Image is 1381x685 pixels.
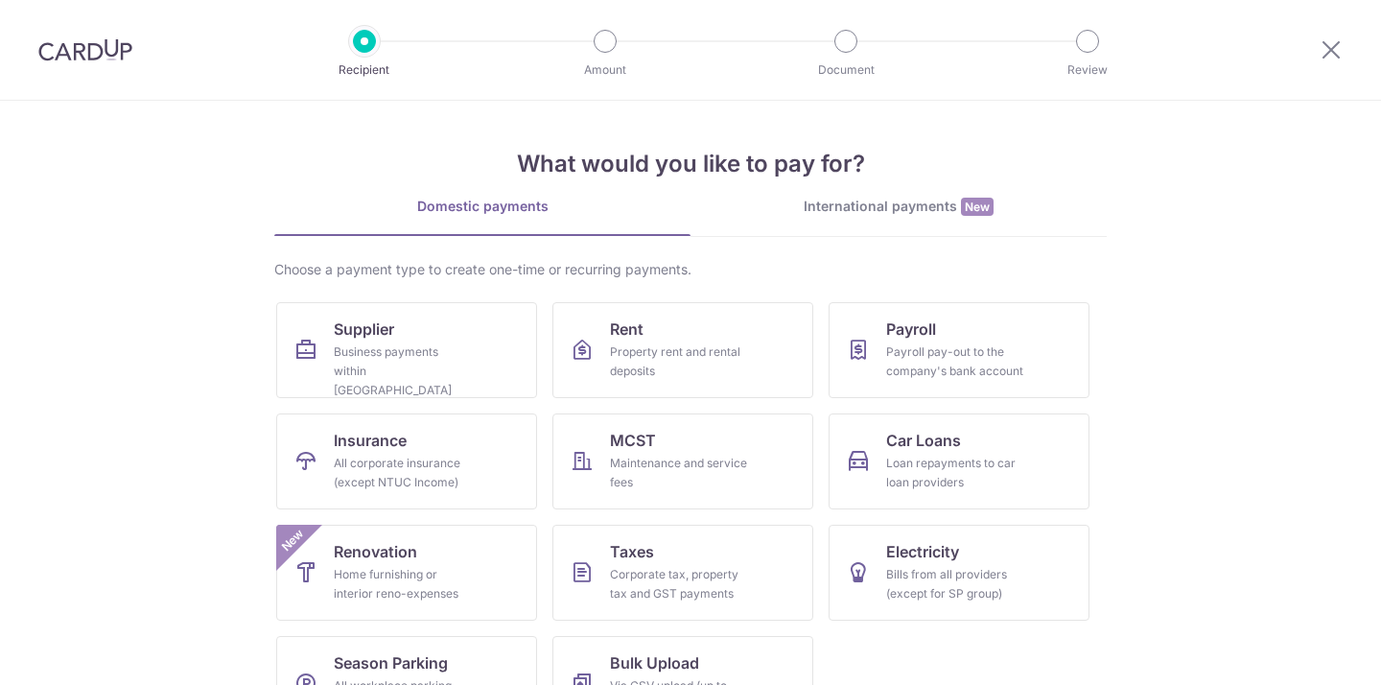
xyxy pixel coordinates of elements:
[276,302,537,398] a: SupplierBusiness payments within [GEOGRAPHIC_DATA]
[293,60,435,80] p: Recipient
[829,302,1089,398] a: PayrollPayroll pay-out to the company's bank account
[886,342,1024,381] div: Payroll pay-out to the company's bank account
[38,38,132,61] img: CardUp
[334,429,407,452] span: Insurance
[829,525,1089,621] a: ElectricityBills from all providers (except for SP group)
[334,318,394,341] span: Supplier
[690,197,1107,217] div: International payments
[534,60,676,80] p: Amount
[886,454,1024,492] div: Loan repayments to car loan providers
[610,318,644,341] span: Rent
[334,651,448,674] span: Season Parking
[276,525,537,621] a: RenovationHome furnishing or interior reno-expensesNew
[610,342,748,381] div: Property rent and rental deposits
[886,540,959,563] span: Electricity
[886,318,936,341] span: Payroll
[961,198,994,216] span: New
[334,342,472,400] div: Business payments within [GEOGRAPHIC_DATA]
[274,260,1107,279] div: Choose a payment type to create one-time or recurring payments.
[610,454,748,492] div: Maintenance and service fees
[775,60,917,80] p: Document
[552,413,813,509] a: MCSTMaintenance and service fees
[274,197,690,216] div: Domestic payments
[277,525,309,556] span: New
[610,540,654,563] span: Taxes
[552,302,813,398] a: RentProperty rent and rental deposits
[610,565,748,603] div: Corporate tax, property tax and GST payments
[610,429,656,452] span: MCST
[886,429,961,452] span: Car Loans
[334,454,472,492] div: All corporate insurance (except NTUC Income)
[610,651,699,674] span: Bulk Upload
[334,565,472,603] div: Home furnishing or interior reno-expenses
[1017,60,1159,80] p: Review
[274,147,1107,181] h4: What would you like to pay for?
[552,525,813,621] a: TaxesCorporate tax, property tax and GST payments
[276,413,537,509] a: InsuranceAll corporate insurance (except NTUC Income)
[334,540,417,563] span: Renovation
[886,565,1024,603] div: Bills from all providers (except for SP group)
[829,413,1089,509] a: Car LoansLoan repayments to car loan providers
